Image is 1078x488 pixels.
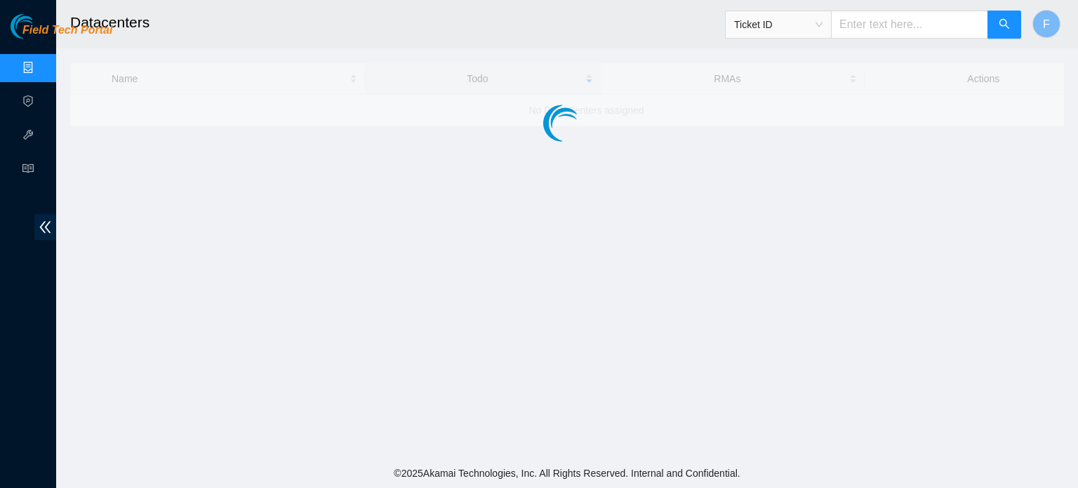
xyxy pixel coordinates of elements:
[1032,10,1060,38] button: F
[56,459,1078,488] footer: © 2025 Akamai Technologies, Inc. All Rights Reserved. Internal and Confidential.
[11,25,112,44] a: Akamai TechnologiesField Tech Portal
[11,14,71,39] img: Akamai Technologies
[22,157,34,185] span: read
[987,11,1021,39] button: search
[734,14,823,35] span: Ticket ID
[22,24,112,37] span: Field Tech Portal
[1043,15,1050,33] span: F
[831,11,988,39] input: Enter text here...
[999,18,1010,32] span: search
[34,214,56,240] span: double-left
